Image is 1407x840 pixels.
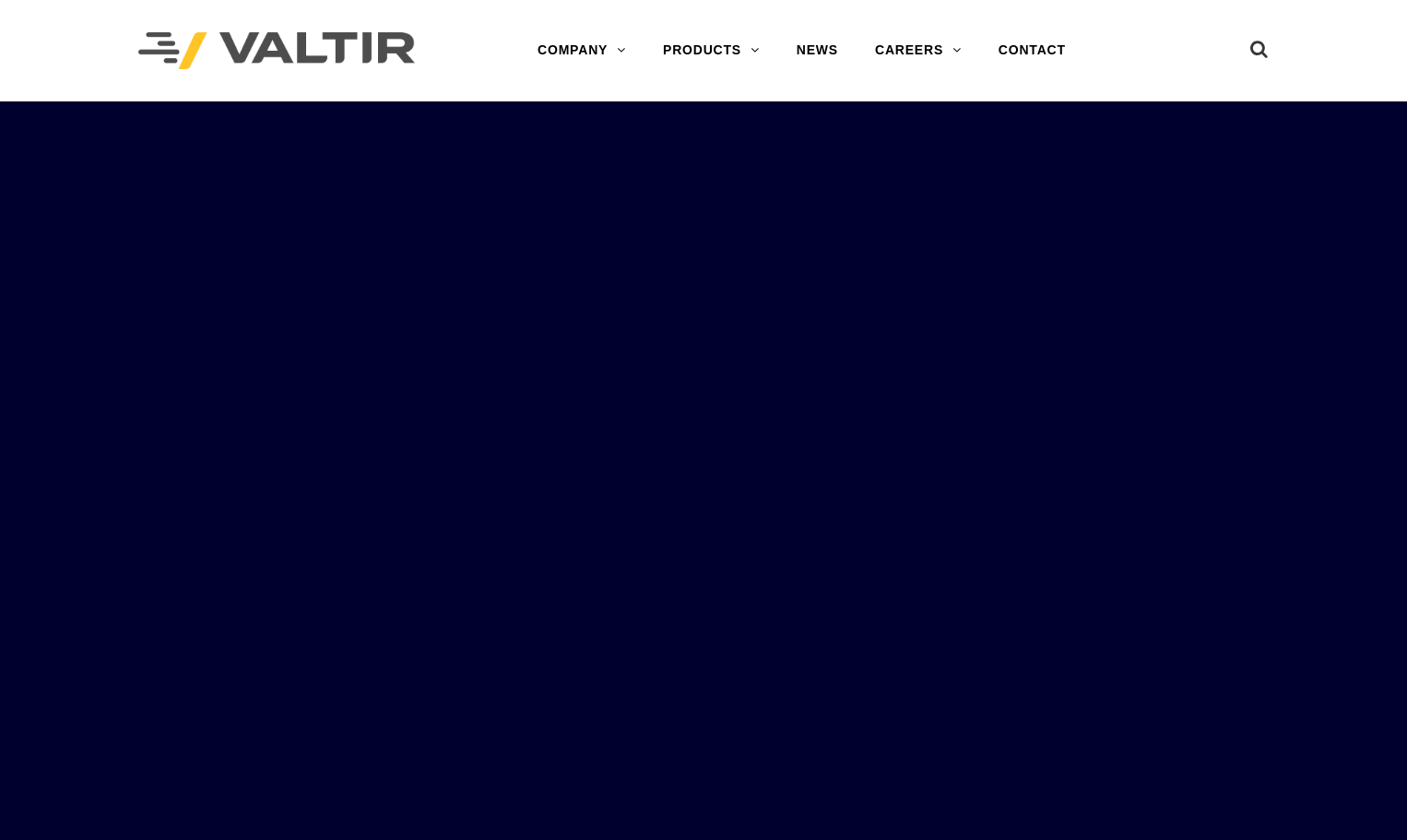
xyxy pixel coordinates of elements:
a: CONTACT [980,32,1084,69]
a: PRODUCTS [644,32,778,69]
img: Valtir [138,32,415,70]
a: COMPANY [519,32,644,69]
a: CAREERS [857,32,980,69]
a: NEWS [778,32,857,69]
